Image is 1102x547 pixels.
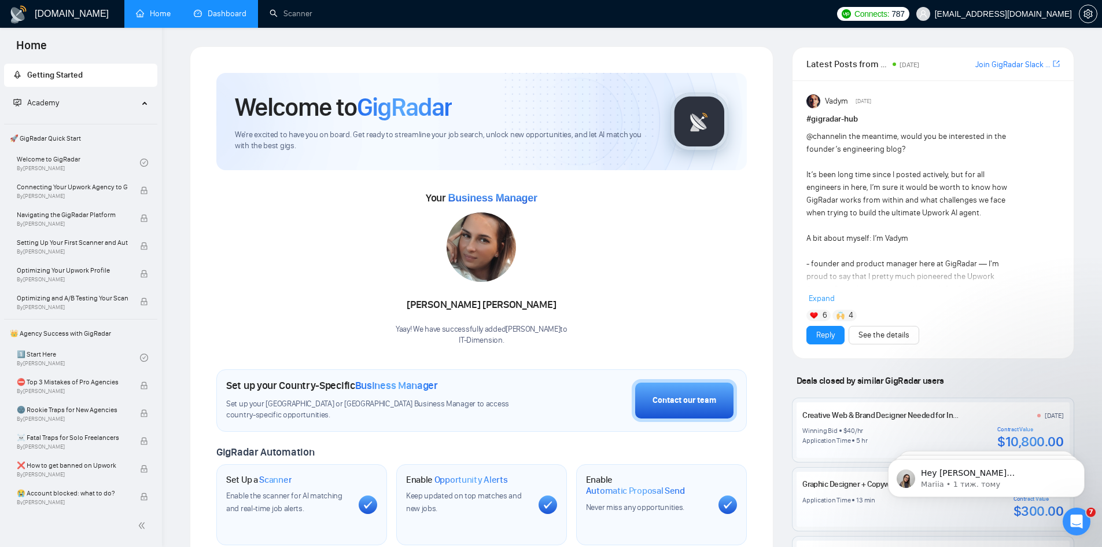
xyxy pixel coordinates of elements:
[136,9,171,19] a: homeHome
[259,474,292,486] span: Scanner
[140,465,148,473] span: lock
[17,460,128,471] span: ❌ How to get banned on Upwork
[447,212,516,282] img: 1687292944514-17.jpg
[5,127,156,150] span: 🚀 GigRadar Quick Start
[1086,508,1096,517] span: 7
[586,502,684,512] span: Never miss any opportunities.
[355,379,438,392] span: Business Manager
[1063,508,1090,535] iframe: Intercom live chat
[396,335,567,346] p: IT-Dimension .
[842,9,851,19] img: upwork-logo.png
[858,329,909,342] a: See the details
[802,436,850,445] div: Application Time
[357,91,452,123] span: GigRadar
[17,499,128,506] span: By [PERSON_NAME]
[997,426,1063,433] div: Contract Value
[809,293,835,303] span: Expand
[396,324,567,346] div: Yaay! We have successfully added [PERSON_NAME] to
[1045,411,1064,420] div: [DATE]
[1079,5,1097,23] button: setting
[816,329,835,342] a: Reply
[216,446,314,458] span: GigRadar Automation
[140,242,148,250] span: lock
[849,326,919,344] button: See the details
[226,399,533,421] span: Set up your [GEOGRAPHIC_DATA] or [GEOGRAPHIC_DATA] Business Manager to access country-specific op...
[17,193,128,200] span: By [PERSON_NAME]
[806,113,1060,126] h1: # gigradar-hub
[17,443,128,450] span: By [PERSON_NAME]
[13,98,21,107] span: fund-projection-screen
[17,471,128,478] span: By [PERSON_NAME]
[856,495,875,505] div: 13 min
[9,5,28,24] img: logo
[586,485,685,497] span: Automatic Proposal Send
[823,310,827,321] span: 6
[140,493,148,501] span: lock
[632,379,737,422] button: Contact our team
[997,433,1063,450] div: $10,800.00
[891,8,904,20] span: 787
[226,491,342,513] span: Enable the scanner for AI matching and real-time job alerts.
[975,58,1051,71] a: Join GigRadar Slack Community
[140,381,148,390] span: lock
[871,435,1102,516] iframe: Intercom notifications повідомлення
[235,91,452,123] h1: Welcome to
[434,474,508,486] span: Opportunity Alerts
[806,131,841,141] span: @channel
[806,326,845,344] button: Reply
[802,410,1057,420] a: Creative Web & Brand Designer Needed for Innovative Trading Tech Company
[406,474,508,486] h1: Enable
[426,192,537,204] span: Your
[670,93,728,150] img: gigradar-logo.png
[50,45,200,55] p: Message from Mariia, sent 1 тиж. тому
[836,311,845,320] img: 🙌
[235,130,652,152] span: We're excited to have you on board. Get ready to streamline your job search, unlock new opportuni...
[586,474,709,497] h1: Enable
[792,370,949,391] span: Deals closed by similar GigRadar users
[17,292,128,304] span: Optimizing and A/B Testing Your Scanner for Better Results
[17,248,128,255] span: By [PERSON_NAME]
[17,209,128,221] span: Navigating the GigRadar Platform
[13,98,59,108] span: Academy
[919,10,927,18] span: user
[140,354,148,362] span: check-circle
[653,394,716,407] div: Contact our team
[17,345,140,370] a: 1️⃣ Start HereBy[PERSON_NAME]
[17,432,128,443] span: ☠️ Fatal Traps for Solo Freelancers
[226,474,292,486] h1: Set Up a
[802,495,850,505] div: Application Time
[17,304,128,311] span: By [PERSON_NAME]
[900,61,919,69] span: [DATE]
[854,8,889,20] span: Connects:
[140,214,148,222] span: lock
[138,520,149,531] span: double-left
[825,95,848,108] span: Vadym
[806,94,820,108] img: Vadym
[17,265,128,276] span: Optimizing Your Upwork Profile
[27,70,83,80] span: Getting Started
[140,409,148,417] span: lock
[140,186,148,194] span: lock
[1053,58,1060,69] a: export
[17,237,128,248] span: Setting Up Your First Scanner and Auto-Bidder
[17,276,128,283] span: By [PERSON_NAME]
[448,192,537,204] span: Business Manager
[270,9,312,19] a: searchScanner
[50,34,196,204] span: Hey [PERSON_NAME][EMAIL_ADDRESS][DOMAIN_NAME], Looks like your Upwork agency IT-Dimension ran out...
[17,221,128,227] span: By [PERSON_NAME]
[396,295,567,315] div: [PERSON_NAME] [PERSON_NAME]
[802,479,1018,489] a: Graphic Designer + Copywriter Needed | 7-Page Marketing Folder
[5,322,156,345] span: 👑 Agency Success with GigRadar
[7,37,56,61] span: Home
[1079,9,1097,19] a: setting
[17,416,128,423] span: By [PERSON_NAME]
[802,426,837,435] div: Winning Bid
[17,181,128,193] span: Connecting Your Upwork Agency to GigRadar
[27,98,59,108] span: Academy
[17,376,128,388] span: ⛔ Top 3 Mistakes of Pro Agencies
[806,57,889,71] span: Latest Posts from the GigRadar Community
[17,487,128,499] span: 😭 Account blocked: what to do?
[140,270,148,278] span: lock
[17,150,140,175] a: Welcome to GigRadarBy[PERSON_NAME]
